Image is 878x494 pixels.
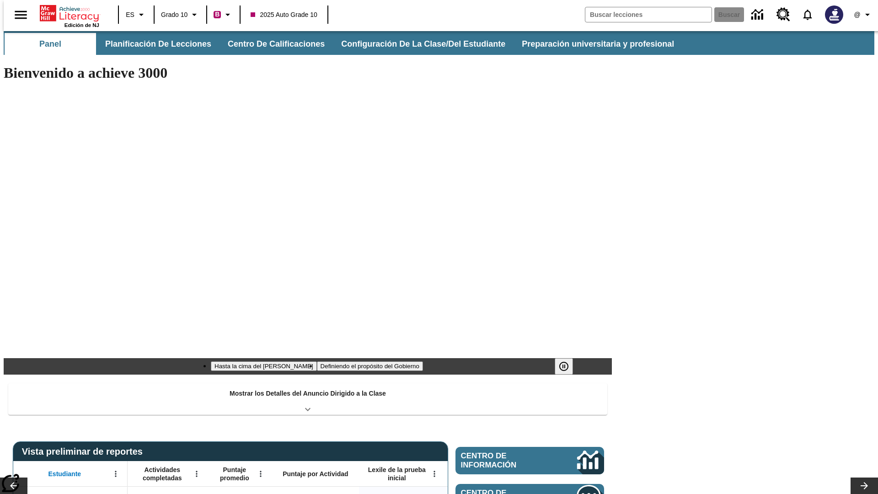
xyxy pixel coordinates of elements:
[215,9,219,20] span: B
[514,33,681,55] button: Preparación universitaria y profesional
[22,446,147,457] span: Vista preliminar de reportes
[251,10,317,20] span: 2025 Auto Grade 10
[98,33,219,55] button: Planificación de lecciones
[334,33,513,55] button: Configuración de la clase/del estudiante
[796,3,819,27] a: Notificaciones
[40,4,99,22] a: Portada
[220,33,332,55] button: Centro de calificaciones
[746,2,771,27] a: Centro de información
[585,7,712,22] input: Buscar campo
[211,361,317,371] button: Diapositiva 1 Hasta la cima del monte Tai
[4,64,612,81] h1: Bienvenido a achieve 3000
[126,10,134,20] span: ES
[771,2,796,27] a: Centro de recursos, Se abrirá en una pestaña nueva.
[157,6,203,23] button: Grado: Grado 10, Elige un grado
[317,361,423,371] button: Diapositiva 2 Definiendo el propósito del Gobierno
[230,389,386,398] p: Mostrar los Detalles del Anuncio Dirigido a la Clase
[428,467,441,481] button: Abrir menú
[132,466,193,482] span: Actividades completadas
[8,383,607,415] div: Mostrar los Detalles del Anuncio Dirigido a la Clase
[849,6,878,23] button: Perfil/Configuración
[161,10,187,20] span: Grado 10
[5,33,96,55] button: Panel
[4,31,874,55] div: Subbarra de navegación
[254,467,268,481] button: Abrir menú
[122,6,151,23] button: Lenguaje: ES, Selecciona un idioma
[190,467,203,481] button: Abrir menú
[210,6,237,23] button: Boost El color de la clase es rojo violeta. Cambiar el color de la clase.
[40,3,99,28] div: Portada
[4,33,682,55] div: Subbarra de navegación
[555,358,573,375] button: Pausar
[851,478,878,494] button: Carrusel de lecciones, seguir
[455,447,604,474] a: Centro de información
[48,470,81,478] span: Estudiante
[364,466,430,482] span: Lexile de la prueba inicial
[64,22,99,28] span: Edición de NJ
[283,470,348,478] span: Puntaje por Actividad
[825,5,843,24] img: Avatar
[7,1,34,28] button: Abrir el menú lateral
[854,10,860,20] span: @
[819,3,849,27] button: Escoja un nuevo avatar
[555,358,582,375] div: Pausar
[213,466,257,482] span: Puntaje promedio
[461,451,546,470] span: Centro de información
[109,467,123,481] button: Abrir menú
